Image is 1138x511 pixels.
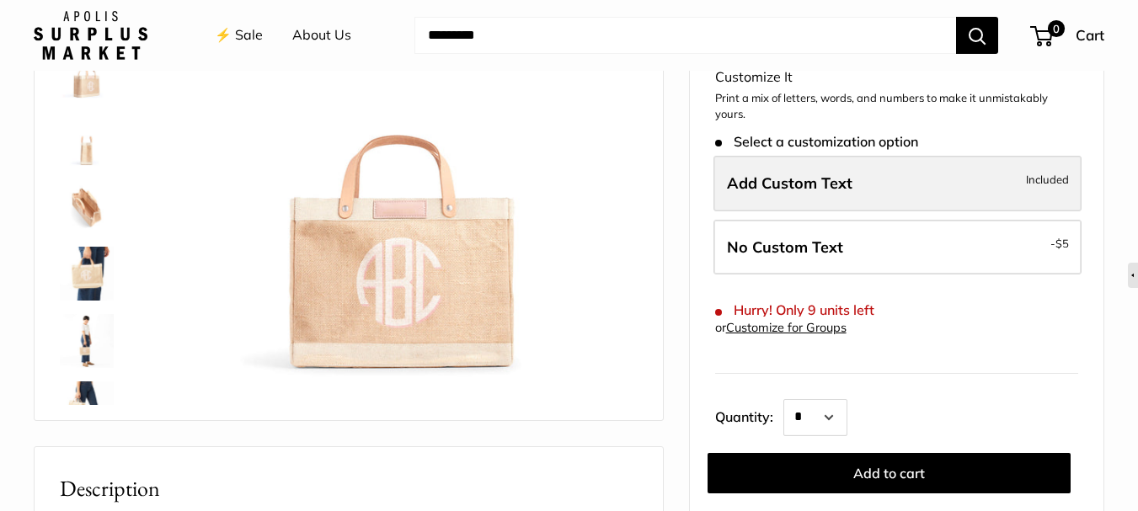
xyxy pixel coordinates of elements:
a: Petite Market Bag in Natural with Pink Round Monogram [56,41,117,102]
p: Print a mix of letters, words, and numbers to make it unmistakably yours. [715,90,1078,123]
img: Petite Market Bag in Natural with Pink Round Monogram [60,314,114,368]
div: or [715,317,847,339]
span: Add Custom Text [727,173,852,193]
label: Quantity: [715,394,783,436]
a: Petite Market Bag in Natural with Pink Round Monogram [56,311,117,371]
span: - [1050,233,1069,253]
a: 0 Cart [1032,22,1104,49]
a: Petite Market Bag in Natural with Pink Round Monogram [56,378,117,439]
a: description_Inner pocket good for daily drivers. Plus, water resistant inner lining good for anyt... [56,176,117,237]
a: Customize for Groups [726,320,847,335]
img: Petite Market Bag in Natural with Pink Round Monogram [60,247,114,301]
img: Petite Market Bag in Natural with Pink Round Monogram [60,45,114,98]
img: Petite Market Bag in Natural with Pink Round Monogram [60,381,114,435]
span: Hurry! Only 9 units left [715,302,874,318]
a: description_12.5" wide, 9.5" high, 5.5" deep; handles: 3.5" drop [56,109,117,169]
img: Apolis: Surplus Market [34,11,147,60]
span: 0 [1048,20,1065,37]
h2: Description [60,472,638,505]
a: About Us [292,23,351,48]
span: Cart [1076,26,1104,44]
span: Select a customization option [715,134,918,150]
span: $5 [1055,237,1069,250]
input: Search... [414,17,956,54]
img: description_Inner pocket good for daily drivers. Plus, water resistant inner lining good for anyt... [60,179,114,233]
label: Add Custom Text [713,156,1082,211]
button: Search [956,17,998,54]
img: description_12.5" wide, 9.5" high, 5.5" deep; handles: 3.5" drop [60,112,114,166]
span: Included [1026,169,1069,189]
a: ⚡️ Sale [215,23,263,48]
a: Petite Market Bag in Natural with Pink Round Monogram [56,243,117,304]
button: Add to cart [708,453,1071,493]
span: No Custom Text [727,237,843,257]
div: Customize It [715,65,1078,90]
label: Leave Blank [713,220,1082,275]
